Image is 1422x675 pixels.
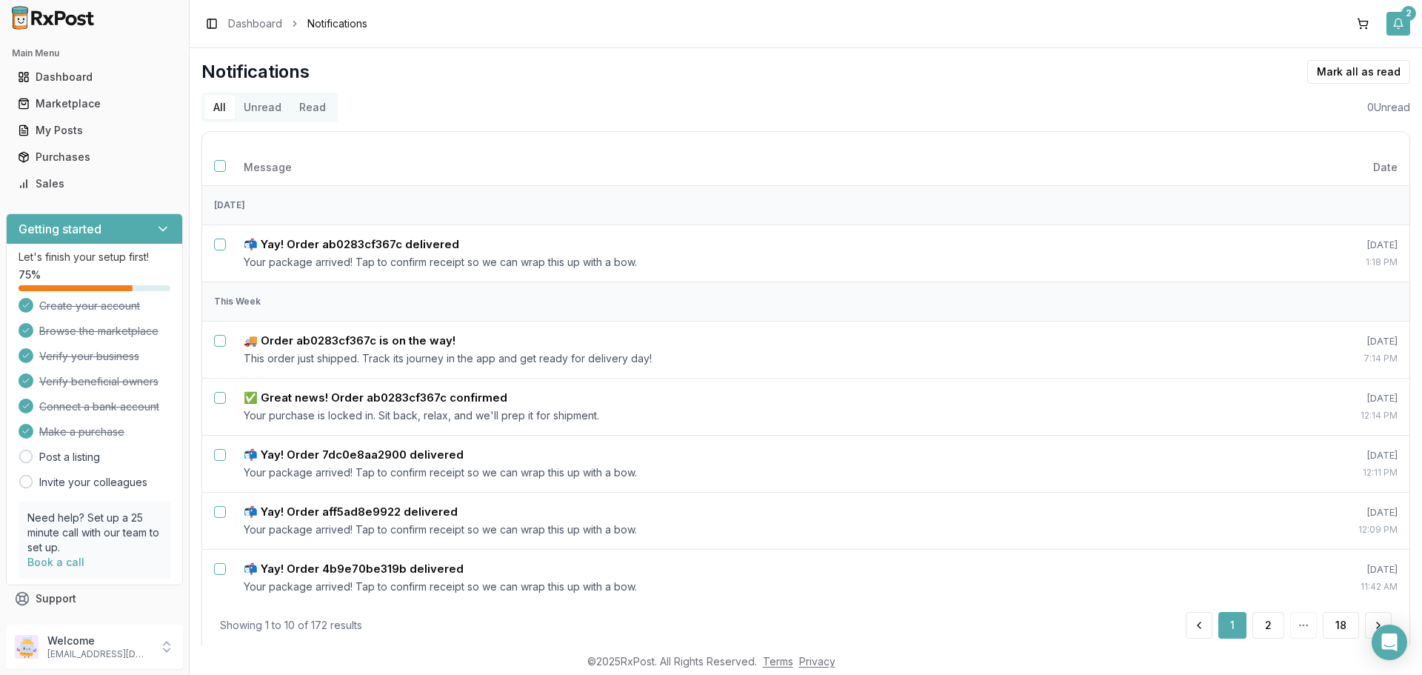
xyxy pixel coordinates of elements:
[1272,579,1398,594] div: 11:42 AM
[39,349,139,364] span: Verify your business
[18,96,171,111] div: Marketplace
[1272,408,1398,423] div: 12:14 PM
[39,475,147,490] a: Invite your colleagues
[39,450,100,465] a: Post a listing
[1366,335,1398,347] span: [DATE]
[1323,612,1359,639] button: 18
[763,655,793,668] a: Terms
[1272,465,1398,480] div: 12:11 PM
[244,579,1248,594] p: Your package arrived! Tap to confirm receipt so we can wrap this up with a bow.
[19,267,41,282] span: 75 %
[244,465,1248,480] p: Your package arrived! Tap to confirm receipt so we can wrap this up with a bow.
[228,16,282,31] a: Dashboard
[244,255,1248,270] p: Your package arrived! Tap to confirm receipt so we can wrap this up with a bow.
[1307,60,1410,84] button: Mark all as read
[220,618,362,633] div: Showing 1 to 10 of 172 results
[18,150,171,164] div: Purchases
[201,60,310,84] h1: Notifications
[39,299,140,313] span: Create your account
[6,145,183,169] button: Purchases
[1366,392,1398,404] span: [DATE]
[12,170,177,197] a: Sales
[47,648,150,660] p: [EMAIL_ADDRESS][DOMAIN_NAME]
[12,144,177,170] a: Purchases
[6,65,183,89] button: Dashboard
[244,448,464,462] h5: 📬 Yay! Order 7dc0e8aa2900 delivered
[214,563,226,575] button: Select notification: 📬 Yay! Order 4b9e70be319b delivered
[244,522,1248,537] p: Your package arrived! Tap to confirm receipt so we can wrap this up with a bow.
[12,117,177,144] a: My Posts
[6,612,183,639] button: Feedback
[1366,239,1398,250] span: [DATE]
[232,150,1260,185] th: Message
[36,618,86,633] span: Feedback
[39,374,158,389] span: Verify beneficial owners
[214,294,1398,309] h4: This Week
[244,505,458,519] h5: 📬 Yay! Order aff5ad8e9922 delivered
[244,408,1248,423] p: Your purchase is locked in. Sit back, relax, and we'll prep it for shipment.
[1366,449,1398,461] span: [DATE]
[27,511,161,555] p: Need help? Set up a 25 minute call with our team to set up.
[244,562,464,576] h5: 📬 Yay! Order 4b9e70be319b delivered
[1366,563,1398,575] span: [DATE]
[228,16,367,31] nav: breadcrumb
[235,96,290,119] button: Unread
[39,399,159,414] span: Connect a bank account
[1252,612,1284,639] button: 2
[18,70,171,84] div: Dashboard
[6,585,183,612] button: Support
[6,172,183,196] button: Sales
[18,123,171,138] div: My Posts
[1386,12,1410,36] button: 2
[1272,522,1398,537] div: 12:09 PM
[6,6,101,30] img: RxPost Logo
[204,96,235,119] button: All
[214,506,226,518] button: Select notification: 📬 Yay! Order aff5ad8e9922 delivered
[214,449,226,461] button: Select notification: 📬 Yay! Order 7dc0e8aa2900 delivered
[1218,612,1246,639] button: 1
[12,64,177,90] a: Dashboard
[15,635,39,659] img: User avatar
[214,160,226,172] button: Select all notifications
[799,655,835,668] a: Privacy
[1401,6,1416,21] div: 2
[307,16,367,31] span: Notifications
[6,92,183,116] button: Marketplace
[47,634,150,648] p: Welcome
[1366,506,1398,518] span: [DATE]
[1272,255,1398,270] div: 1:18 PM
[18,176,171,191] div: Sales
[290,96,335,119] button: Read
[39,425,124,439] span: Make a purchase
[244,390,507,405] h5: ✅ Great news! Order ab0283cf367c confirmed
[12,47,177,59] h2: Main Menu
[1367,100,1410,115] div: 0 Unread
[214,239,226,250] button: Select notification: 📬 Yay! Order ab0283cf367c delivered
[214,335,226,347] button: Select notification: 🚚 Order ab0283cf367c is on the way!
[1260,150,1409,185] th: Date
[19,250,170,265] p: Let's finish your setup first!
[1372,625,1407,660] div: Open Intercom Messenger
[12,90,177,117] a: Marketplace
[214,198,1398,213] h4: [DATE]
[19,220,101,238] h3: Getting started
[27,556,84,568] a: Book a call
[214,392,226,404] button: Select notification: ✅ Great news! Order ab0283cf367c confirmed
[244,351,1248,366] p: This order just shipped. Track its journey in the app and get ready for delivery day!
[39,324,158,339] span: Browse the marketplace
[244,333,455,348] h5: 🚚 Order ab0283cf367c is on the way!
[6,119,183,142] button: My Posts
[244,237,459,252] h5: 📬 Yay! Order ab0283cf367c delivered
[1272,351,1398,366] div: 7:14 PM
